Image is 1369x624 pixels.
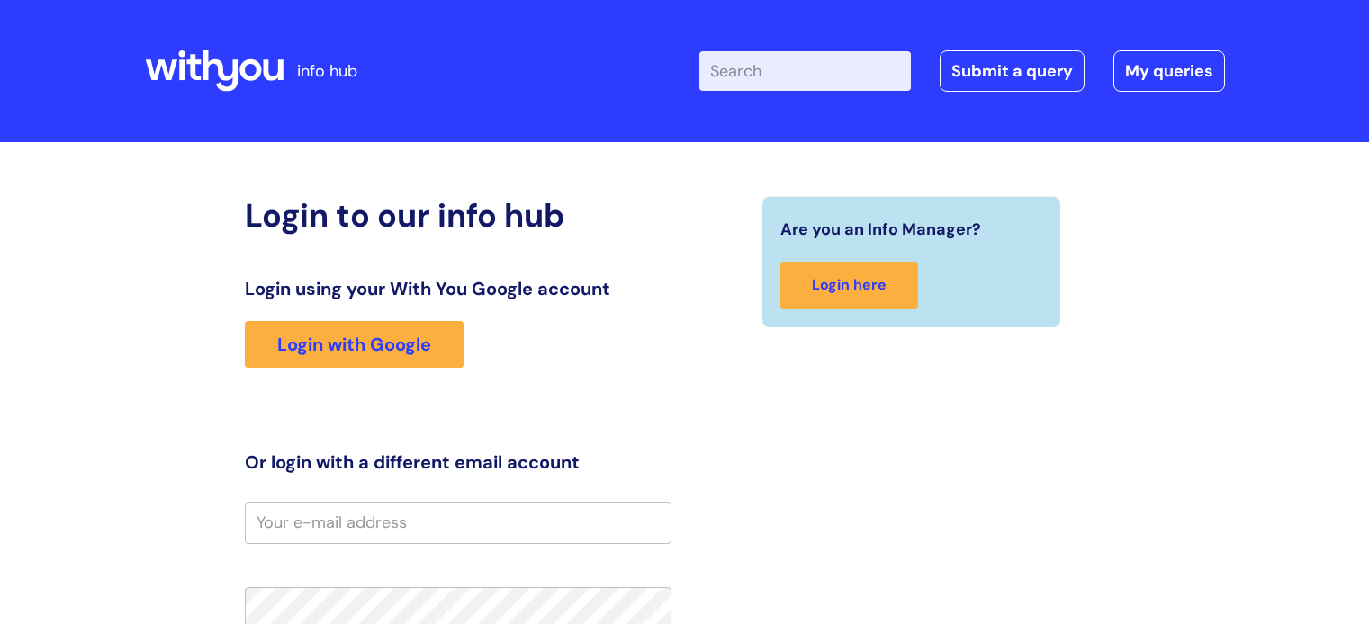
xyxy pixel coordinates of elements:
[245,321,464,368] a: Login with Google
[780,262,918,309] a: Login here
[940,50,1085,92] a: Submit a query
[1113,50,1225,92] a: My queries
[245,278,671,299] h3: Login using your With You Google account
[297,57,357,85] p: info hub
[780,215,981,244] span: Are you an Info Manager?
[245,502,671,543] input: Your e-mail address
[245,196,671,235] h2: Login to our info hub
[699,51,911,91] input: Search
[245,451,671,473] h3: Or login with a different email account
